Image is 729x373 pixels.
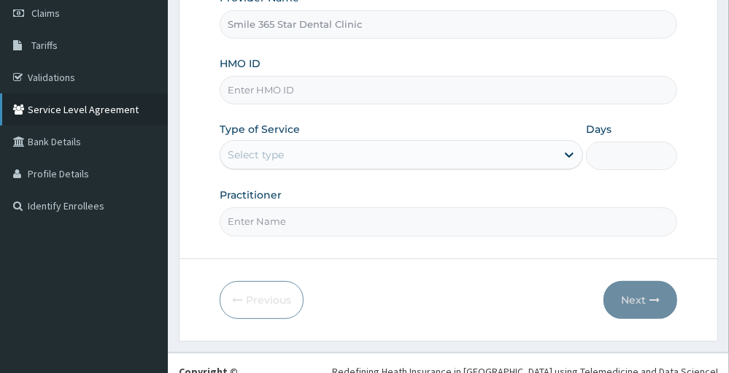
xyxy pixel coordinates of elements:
[220,281,304,319] button: Previous
[220,207,676,236] input: Enter Name
[220,188,282,202] label: Practitioner
[220,56,261,71] label: HMO ID
[603,281,677,319] button: Next
[586,122,612,136] label: Days
[31,7,60,20] span: Claims
[31,39,58,52] span: Tariffs
[220,76,676,104] input: Enter HMO ID
[228,147,284,162] div: Select type
[220,122,300,136] label: Type of Service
